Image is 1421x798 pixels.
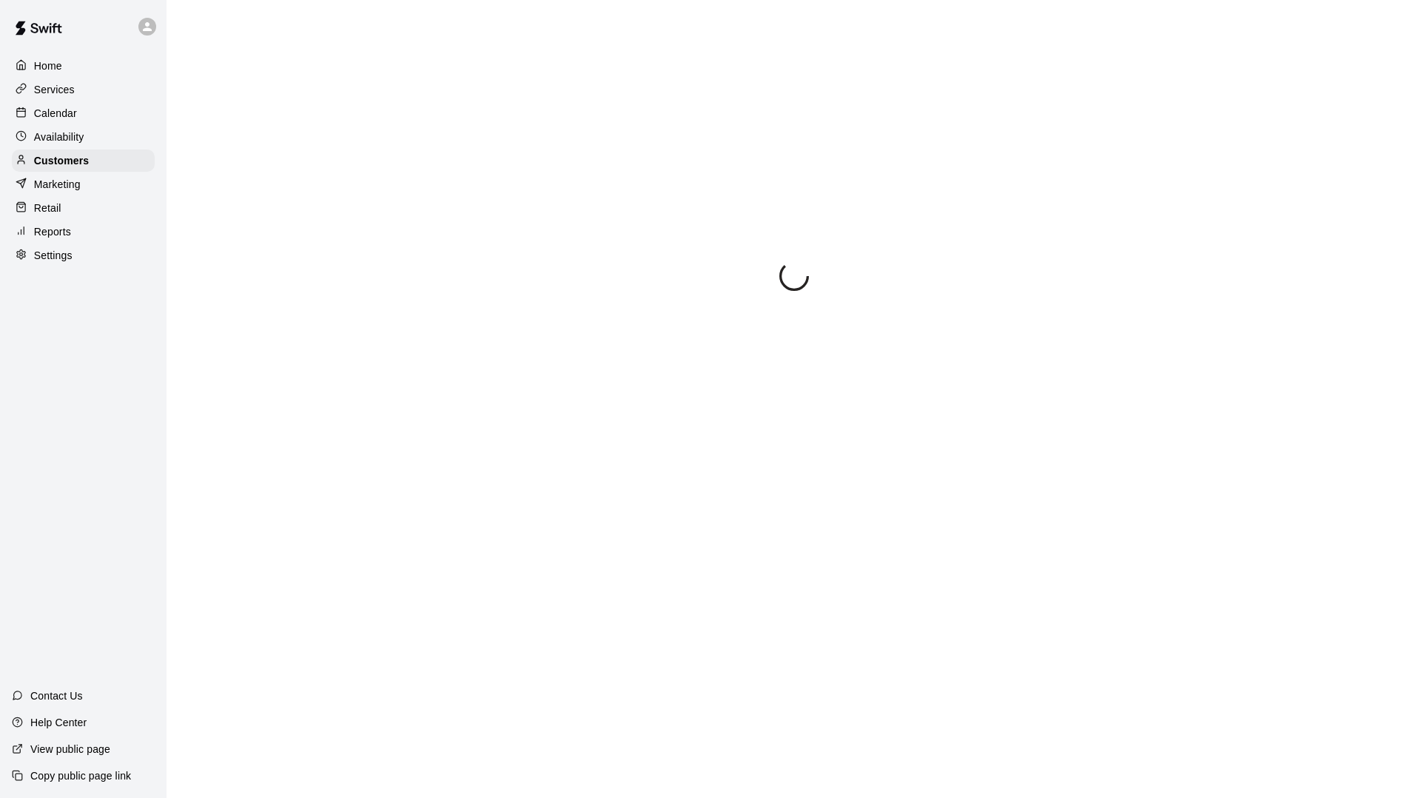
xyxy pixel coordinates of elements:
[34,58,62,73] p: Home
[12,221,155,243] a: Reports
[34,106,77,121] p: Calendar
[30,768,131,783] p: Copy public page link
[30,715,87,730] p: Help Center
[34,248,73,263] p: Settings
[34,153,89,168] p: Customers
[12,102,155,124] a: Calendar
[34,82,75,97] p: Services
[30,742,110,757] p: View public page
[34,201,61,215] p: Retail
[34,130,84,144] p: Availability
[30,688,83,703] p: Contact Us
[34,177,81,192] p: Marketing
[12,55,155,77] a: Home
[34,224,71,239] p: Reports
[12,150,155,172] a: Customers
[12,173,155,195] a: Marketing
[12,126,155,148] a: Availability
[12,197,155,219] a: Retail
[12,244,155,266] a: Settings
[12,78,155,101] a: Services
